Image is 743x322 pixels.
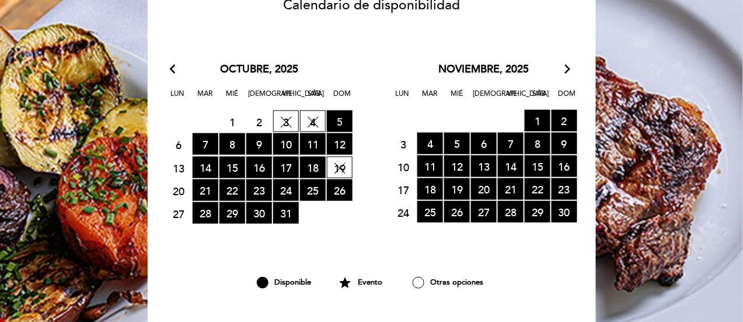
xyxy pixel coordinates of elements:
[193,88,217,109] span: Mar
[417,201,443,223] span: 25
[193,179,218,201] span: 21
[220,62,298,77] span: octubre, 2025
[390,133,416,155] span: 3
[170,62,181,77] i: arrow_back_ios
[166,88,189,109] span: Lun
[555,88,578,109] span: Dom
[221,88,244,109] span: Mié
[246,157,272,178] span: 16
[246,179,272,201] span: 23
[248,88,271,109] span: [DEMOGRAPHIC_DATA]
[445,88,469,109] span: Mié
[327,133,353,155] span: 12
[166,157,191,179] span: 13
[300,157,326,178] span: 18
[444,201,470,223] span: 26
[166,134,191,155] span: 6
[193,133,218,155] span: 7
[219,157,245,178] span: 15
[273,133,299,155] span: 10
[300,133,326,155] span: 11
[444,133,470,154] span: 5
[273,157,299,178] span: 17
[219,111,245,133] span: 1
[300,110,326,132] span: 4
[500,88,524,109] span: Vie
[246,133,272,155] span: 9
[552,155,577,177] span: 16
[471,201,497,223] span: 27
[525,110,550,131] span: 1
[552,201,577,223] span: 30
[525,133,550,154] span: 8
[300,179,326,201] span: 25
[330,88,354,109] span: Dom
[439,62,529,77] span: noviembre, 2025
[417,133,443,154] span: 4
[193,157,218,178] span: 14
[246,111,272,133] span: 2
[498,201,524,223] span: 28
[219,133,245,155] span: 8
[528,88,551,109] span: Sáb
[390,202,416,223] span: 24
[552,133,577,154] span: 9
[219,202,245,224] span: 29
[393,273,503,293] div: Otras opciones
[327,179,353,201] span: 26
[498,155,524,177] span: 14
[219,179,245,201] span: 22
[418,88,441,109] span: Mar
[552,110,577,131] span: 2
[417,155,443,177] span: 11
[498,178,524,200] span: 21
[303,88,326,109] span: Sáb
[328,273,393,293] div: Evento
[471,178,497,200] span: 20
[327,157,353,178] span: 19
[563,62,573,77] i: arrow_forward_ios
[444,178,470,200] span: 19
[273,202,299,224] span: 31
[471,133,497,154] span: 6
[166,180,191,202] span: 20
[444,155,470,177] span: 12
[240,273,328,293] div: Disponible
[525,155,550,177] span: 15
[498,133,524,154] span: 7
[273,110,299,132] span: 3
[552,178,577,200] span: 23
[339,273,353,293] i: star
[473,88,496,109] span: [DEMOGRAPHIC_DATA]
[273,179,299,201] span: 24
[390,156,416,178] span: 10
[327,110,353,132] span: 5
[193,202,218,224] span: 28
[417,178,443,200] span: 18
[525,178,550,200] span: 22
[275,88,299,109] span: Vie
[390,179,416,200] span: 17
[246,202,272,224] span: 30
[525,201,550,223] span: 29
[166,203,191,224] span: 27
[471,155,497,177] span: 13
[390,88,414,109] span: Lun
